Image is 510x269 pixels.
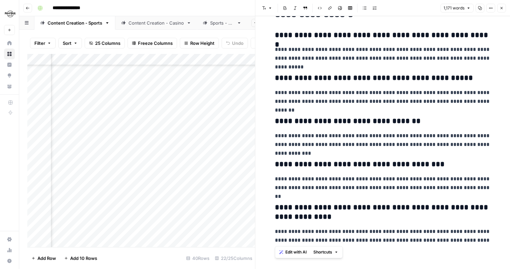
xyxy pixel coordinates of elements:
[30,38,56,49] button: Filter
[115,16,197,30] a: Content Creation - Casino
[311,248,341,257] button: Shortcuts
[222,38,248,49] button: Undo
[4,49,15,59] a: Browse
[58,38,82,49] button: Sort
[4,8,16,20] img: Hard Rock Digital Logo
[4,5,15,22] button: Workspace: Hard Rock Digital
[60,253,101,264] button: Add 10 Rows
[4,234,15,245] a: Settings
[277,248,309,257] button: Edit with AI
[285,249,307,255] span: Edit with AI
[313,249,332,255] span: Shortcuts
[232,40,244,47] span: Undo
[183,253,212,264] div: 40 Rows
[37,255,56,262] span: Add Row
[4,256,15,266] button: Help + Support
[4,81,15,92] a: Your Data
[210,20,234,26] div: Sports - QA
[128,38,177,49] button: Freeze Columns
[180,38,219,49] button: Row Height
[129,20,184,26] div: Content Creation - Casino
[85,38,125,49] button: 25 Columns
[197,16,247,30] a: Sports - QA
[95,40,120,47] span: 25 Columns
[34,40,45,47] span: Filter
[444,5,464,11] span: 1,171 words
[4,245,15,256] a: Usage
[138,40,173,47] span: Freeze Columns
[34,16,115,30] a: Content Creation - Sports
[4,38,15,49] a: Home
[70,255,97,262] span: Add 10 Rows
[212,253,255,264] div: 22/25 Columns
[4,70,15,81] a: Opportunities
[4,59,15,70] a: Insights
[27,253,60,264] button: Add Row
[48,20,102,26] div: Content Creation - Sports
[63,40,72,47] span: Sort
[441,4,474,12] button: 1,171 words
[190,40,215,47] span: Row Height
